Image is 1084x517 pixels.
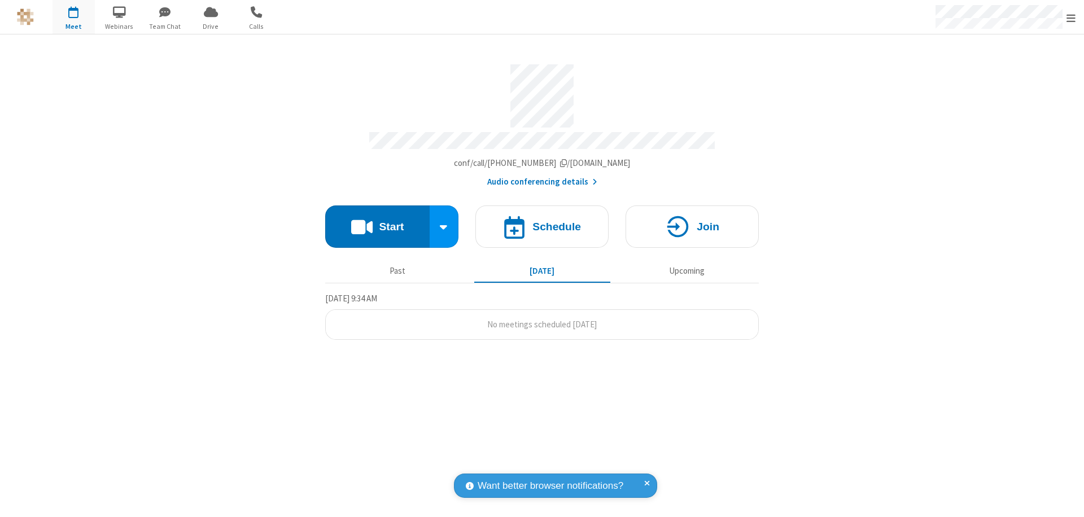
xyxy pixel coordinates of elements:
[1056,488,1076,509] iframe: Chat
[190,21,232,32] span: Drive
[454,157,631,168] span: Copy my meeting room link
[430,205,459,248] div: Start conference options
[478,479,623,493] span: Want better browser notifications?
[532,221,581,232] h4: Schedule
[53,21,95,32] span: Meet
[379,221,404,232] h4: Start
[325,205,430,248] button: Start
[325,56,759,189] section: Account details
[235,21,278,32] span: Calls
[325,292,759,340] section: Today's Meetings
[487,319,597,330] span: No meetings scheduled [DATE]
[325,293,377,304] span: [DATE] 9:34 AM
[98,21,141,32] span: Webinars
[454,157,631,170] button: Copy my meeting room linkCopy my meeting room link
[17,8,34,25] img: QA Selenium DO NOT DELETE OR CHANGE
[619,260,755,282] button: Upcoming
[474,260,610,282] button: [DATE]
[475,205,609,248] button: Schedule
[697,221,719,232] h4: Join
[144,21,186,32] span: Team Chat
[330,260,466,282] button: Past
[487,176,597,189] button: Audio conferencing details
[626,205,759,248] button: Join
